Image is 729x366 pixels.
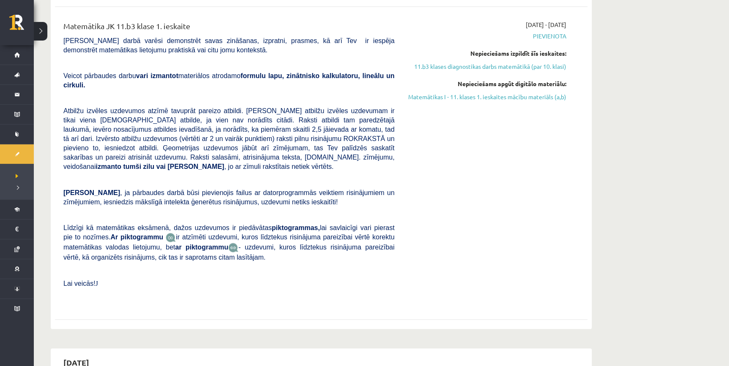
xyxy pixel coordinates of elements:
span: Lai veicās! [63,280,96,287]
img: wKvN42sLe3LLwAAAABJRU5ErkJggg== [228,243,238,252]
span: Veicot pārbaudes darbu materiālos atrodamo [63,72,394,89]
span: [PERSON_NAME] darbā varēsi demonstrēt savas zināšanas, izpratni, prasmes, kā arī Tev ir iespēja d... [63,37,394,54]
b: izmanto [96,163,121,170]
b: tumši zilu vai [PERSON_NAME] [123,163,224,170]
b: piktogrammas, [272,224,320,231]
b: vari izmantot [136,72,178,79]
span: Atbilžu izvēles uzdevumos atzīmē tavuprāt pareizo atbildi. [PERSON_NAME] atbilžu izvēles uzdevuma... [63,107,394,170]
a: Matemātikas I - 11. klases 1. ieskaites mācību materiāls (a,b) [407,92,566,101]
img: JfuEzvunn4EvwAAAAASUVORK5CYII= [166,233,176,242]
span: Līdzīgi kā matemātikas eksāmenā, dažos uzdevumos ir piedāvātas lai savlaicīgi vari pierast pie to... [63,224,394,241]
b: Ar piktogrammu [110,233,163,241]
b: formulu lapu, zinātnisko kalkulatoru, lineālu un cirkuli. [63,72,394,89]
span: ir atzīmēti uzdevumi, kuros līdztekus risinājuma pareizībai vērtē korektu matemātikas valodas lie... [63,233,394,251]
div: Nepieciešams apgūt digitālo materiālu: [407,79,566,88]
span: [PERSON_NAME] [63,189,120,196]
div: Nepieciešams izpildīt šīs ieskaites: [407,49,566,58]
span: , ja pārbaudes darbā būsi pievienojis failus ar datorprogrammās veiktiem risinājumiem un zīmējumi... [63,189,394,206]
b: ar piktogrammu [175,244,228,251]
div: Matemātika JK 11.b3 klase 1. ieskaite [63,20,394,36]
span: Pievienota [407,32,566,41]
span: J [96,280,98,287]
span: [DATE] - [DATE] [526,20,566,29]
a: 11.b3 klases diagnostikas darbs matemātikā (par 10. klasi) [407,62,566,71]
a: Rīgas 1. Tālmācības vidusskola [9,15,34,36]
